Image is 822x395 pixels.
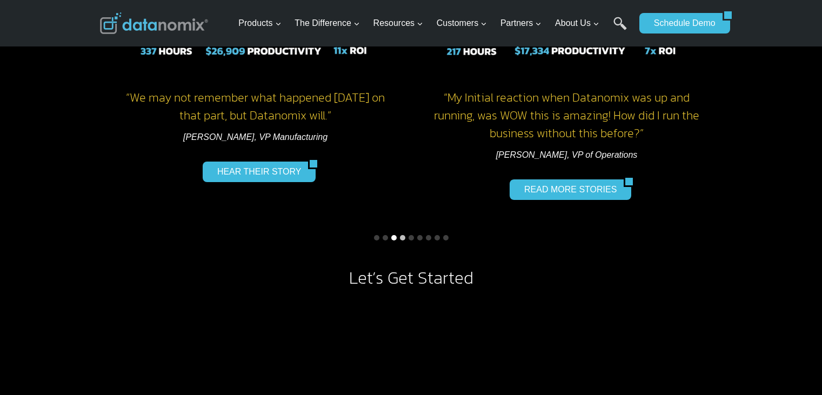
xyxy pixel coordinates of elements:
[234,6,634,41] nav: Primary Navigation
[639,13,723,34] a: Schedule Demo
[613,17,627,41] a: Search
[374,235,379,240] button: Go to slide 1
[443,235,449,240] button: Go to slide 9
[496,150,638,159] em: [PERSON_NAME], VP of Operations
[426,235,431,240] button: Go to slide 7
[100,269,723,286] h2: Let’s Get Started
[400,235,405,240] button: Go to slide 4
[111,89,400,124] h4: “We may not remember what happened [DATE] on that part, but Datanomix will.”
[100,12,208,34] img: Datanomix
[238,16,281,30] span: Products
[373,16,423,30] span: Resources
[409,235,414,240] button: Go to slide 5
[183,132,328,142] em: [PERSON_NAME], VP Manufacturing
[555,16,599,30] span: About Us
[500,16,542,30] span: Partners
[422,89,712,142] h4: “My Initial reaction when Datanomix was up and running, was WOW this is amazing! How did I run th...
[510,179,624,200] a: READ MORE STORIES
[100,233,723,242] ul: Select a slide to show
[383,235,388,240] button: Go to slide 2
[417,235,423,240] button: Go to slide 6
[435,235,440,240] button: Go to slide 8
[295,16,360,30] span: The Difference
[391,235,397,240] button: Go to slide 3
[437,16,487,30] span: Customers
[203,162,309,182] a: HEAR THEIR STORY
